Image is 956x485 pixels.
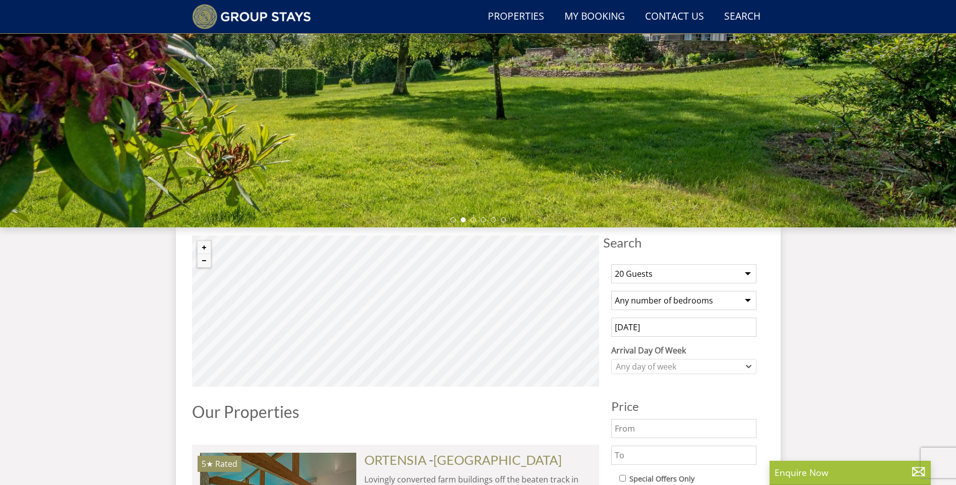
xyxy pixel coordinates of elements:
span: ORTENSIA has a 5 star rating under the Quality in Tourism Scheme [202,458,213,469]
button: Zoom in [198,241,211,254]
label: Special Offers Only [629,473,694,484]
a: Search [720,6,764,28]
label: Arrival Day Of Week [611,344,756,356]
span: Rated [215,458,237,469]
a: My Booking [560,6,629,28]
a: Contact Us [641,6,708,28]
input: To [611,446,756,465]
button: Zoom out [198,254,211,267]
a: [GEOGRAPHIC_DATA] [433,452,562,467]
img: Group Stays [192,4,311,29]
a: Properties [484,6,548,28]
div: Combobox [611,359,756,374]
h3: Price [611,400,756,413]
canvas: Map [192,235,599,387]
div: Any day of week [613,361,744,372]
input: Arrival Date [611,318,756,337]
span: Search [603,235,764,250]
p: Enquire Now [775,466,926,479]
input: From [611,419,756,438]
a: ORTENSIA [364,452,426,467]
h1: Our Properties [192,403,599,420]
span: - [429,452,562,467]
